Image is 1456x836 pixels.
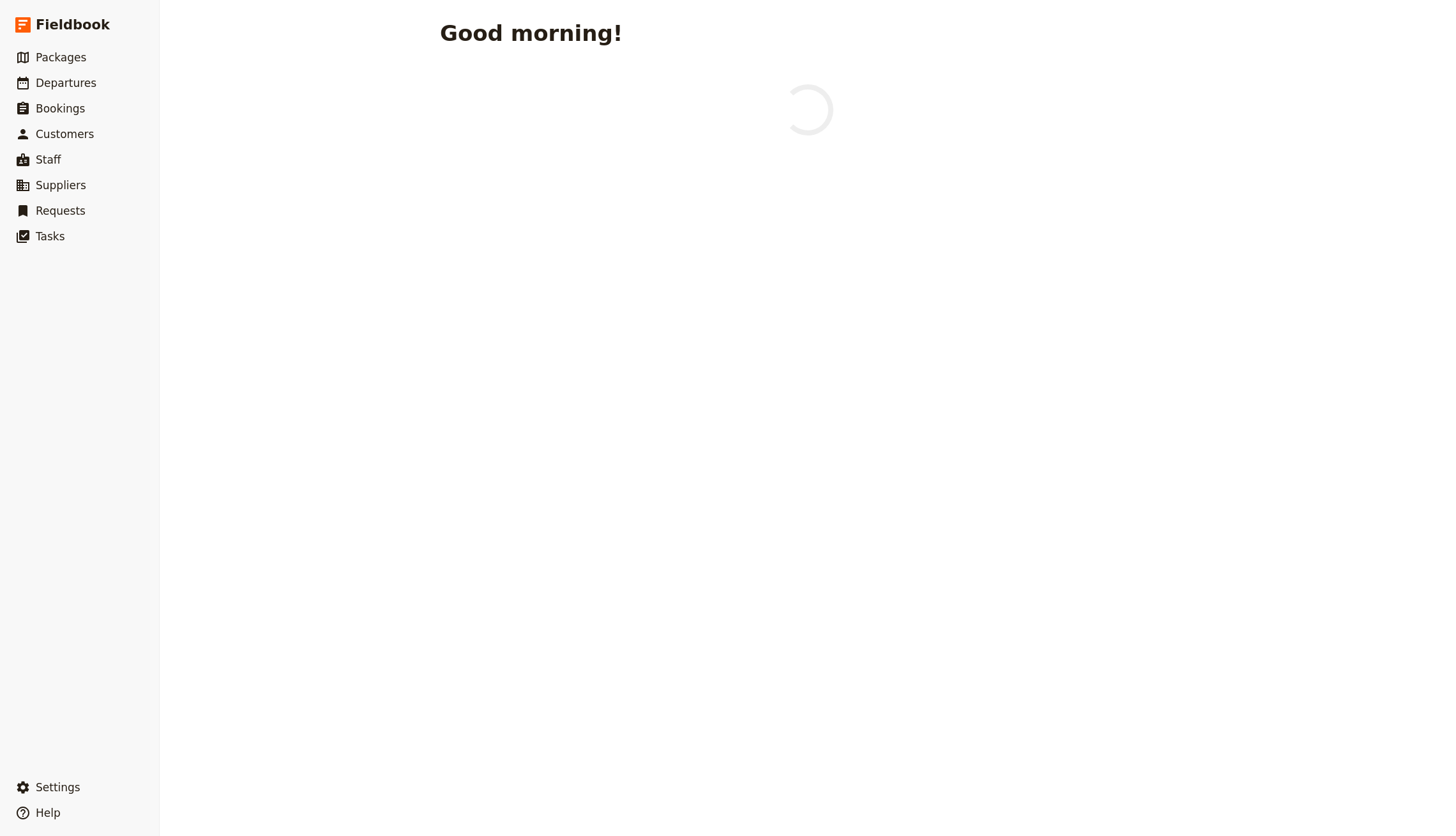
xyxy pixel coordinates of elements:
span: Tasks [36,230,65,243]
span: Help [36,807,61,819]
span: Customers [36,128,94,141]
span: Settings [36,781,80,794]
span: Requests [36,205,86,217]
span: Staff [36,153,61,166]
span: Packages [36,51,86,64]
span: Departures [36,77,96,89]
span: Fieldbook [36,15,110,35]
span: Suppliers [36,179,86,192]
span: Bookings [36,102,85,115]
h1: Good morning! [440,20,623,46]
